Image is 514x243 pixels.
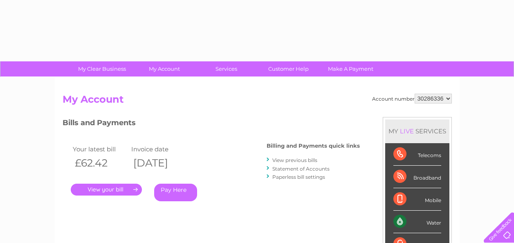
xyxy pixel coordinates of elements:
td: Invoice date [129,144,188,155]
a: Services [193,61,260,76]
a: Statement of Accounts [272,166,330,172]
a: Paperless bill settings [272,174,325,180]
div: Water [393,211,441,233]
a: My Account [130,61,198,76]
a: Customer Help [255,61,322,76]
td: Your latest bill [71,144,130,155]
div: MY SERVICES [385,119,449,143]
div: Account number [372,94,452,103]
a: . [71,184,142,196]
a: Pay Here [154,184,197,201]
a: View previous bills [272,157,317,163]
div: Mobile [393,188,441,211]
div: Telecoms [393,143,441,166]
a: Make A Payment [317,61,384,76]
h4: Billing and Payments quick links [267,143,360,149]
div: Broadband [393,166,441,188]
th: £62.42 [71,155,130,171]
a: My Clear Business [68,61,136,76]
h3: Bills and Payments [63,117,360,131]
h2: My Account [63,94,452,109]
th: [DATE] [129,155,188,171]
div: LIVE [398,127,415,135]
